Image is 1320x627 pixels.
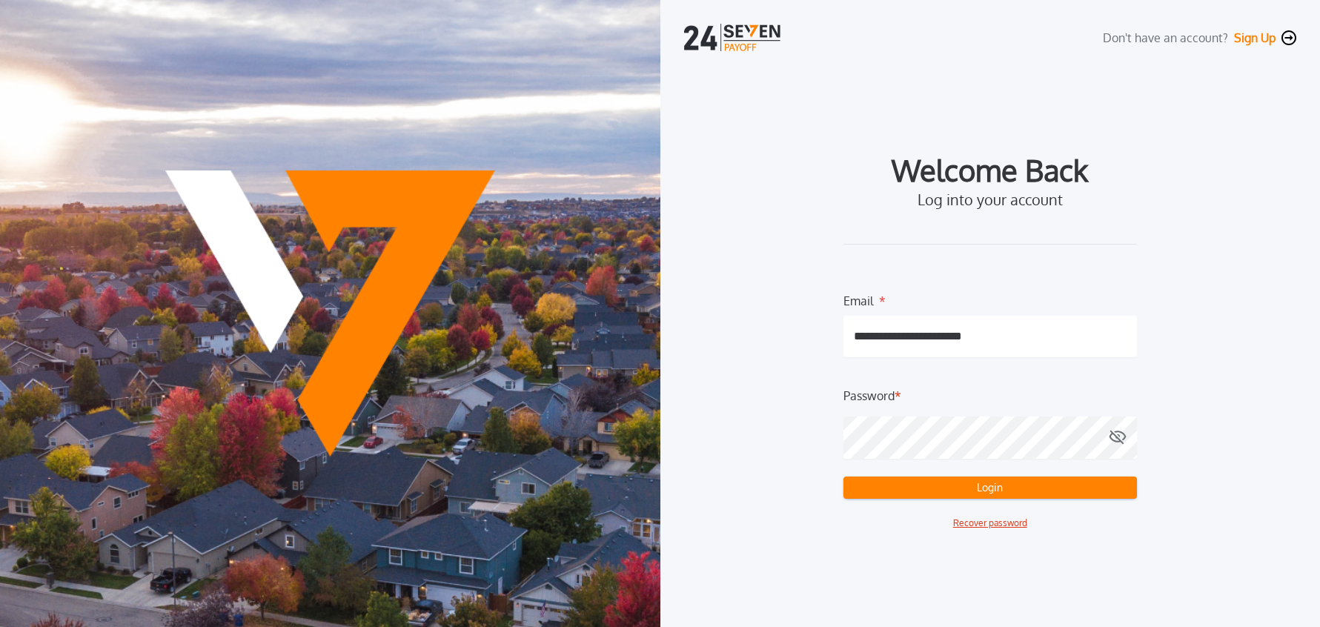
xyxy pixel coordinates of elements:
[843,477,1137,499] button: Login
[843,292,873,304] label: Email
[684,24,783,51] img: logo
[165,170,495,456] img: Payoff
[1103,29,1228,47] label: Don't have an account?
[953,517,1027,530] button: Recover password
[1234,30,1276,45] button: Sign Up
[1281,30,1296,45] img: navigation-icon
[843,387,895,405] label: Password
[843,417,1137,459] input: Password*
[1109,417,1127,459] button: Password*
[918,190,1063,208] label: Log into your account
[892,158,1088,182] label: Welcome Back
